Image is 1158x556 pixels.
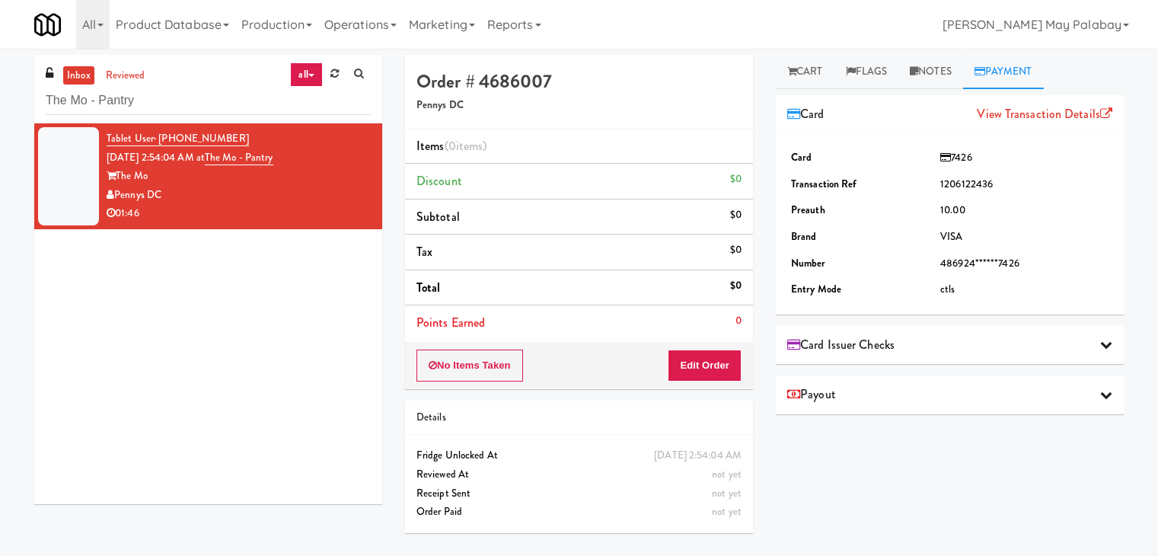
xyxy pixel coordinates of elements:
[787,334,895,356] span: Card Issuer Checks
[416,172,462,190] span: Discount
[977,105,1112,123] a: View Transaction Details
[940,150,972,165] span: 7426
[456,137,483,155] ng-pluralize: items
[712,486,742,500] span: not yet
[936,276,1112,303] td: ctls
[787,251,936,277] td: Number
[416,503,742,522] div: Order Paid
[787,145,936,171] td: Card
[46,87,371,115] input: Search vision orders
[416,446,742,465] div: Fridge Unlocked At
[963,55,1044,89] a: Payment
[416,484,742,503] div: Receipt Sent
[730,276,742,296] div: $0
[416,243,432,260] span: Tax
[416,137,486,155] span: Items
[936,224,1112,251] td: VISA
[205,150,273,165] a: The Mo - Pantry
[834,55,899,89] a: Flags
[668,350,742,382] button: Edit Order
[730,241,742,260] div: $0
[898,55,963,89] a: Notes
[107,167,371,186] div: The Mo
[63,66,94,85] a: inbox
[936,197,1112,224] td: 10.00
[776,375,1124,414] div: Payout
[416,350,523,382] button: No Items Taken
[107,131,249,146] a: Tablet User· [PHONE_NUMBER]
[787,103,825,126] span: Card
[107,204,371,223] div: 01:46
[416,314,485,331] span: Points Earned
[107,186,371,205] div: Pennys DC
[787,197,936,224] td: Preauth
[154,131,249,145] span: · [PHONE_NUMBER]
[776,55,834,89] a: Cart
[34,123,382,229] li: Tablet User· [PHONE_NUMBER][DATE] 2:54:04 AM atThe Mo - PantryThe MoPennys DC01:46
[107,150,205,165] span: [DATE] 2:54:04 AM at
[712,467,742,481] span: not yet
[34,11,61,38] img: Micromart
[416,208,460,225] span: Subtotal
[416,100,742,111] h5: Pennys DC
[102,66,149,85] a: reviewed
[416,279,441,296] span: Total
[787,383,836,406] span: Payout
[776,326,1124,365] div: Card Issuer Checks
[712,504,742,519] span: not yet
[936,171,1112,198] td: 1206122436
[416,465,742,484] div: Reviewed At
[290,62,322,87] a: all
[445,137,487,155] span: (0 )
[787,171,936,198] td: Transaction Ref
[654,446,742,465] div: [DATE] 2:54:04 AM
[730,206,742,225] div: $0
[787,224,936,251] td: Brand
[416,408,742,427] div: Details
[730,170,742,189] div: $0
[735,312,742,331] div: 0
[416,72,742,91] h4: Order # 4686007
[787,276,936,303] td: Entry Mode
